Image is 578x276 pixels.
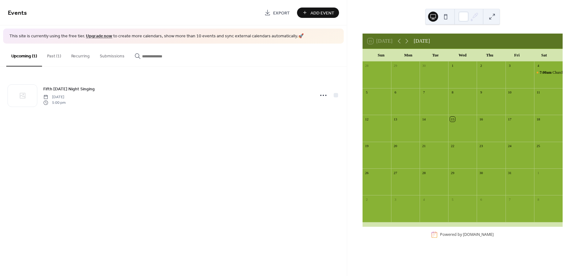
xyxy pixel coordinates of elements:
[43,86,95,92] span: Fifth [DATE] Night Singing
[393,90,398,95] div: 6
[393,197,398,202] div: 3
[536,117,541,121] div: 18
[86,32,112,40] a: Upgrade now
[422,144,426,148] div: 21
[95,44,130,66] button: Submissions
[43,94,66,100] span: [DATE]
[536,197,541,202] div: 8
[507,63,512,68] div: 3
[479,197,483,202] div: 6
[450,197,455,202] div: 5
[450,117,455,121] div: 15
[364,117,369,121] div: 12
[66,44,95,66] button: Recurring
[364,90,369,95] div: 5
[364,144,369,148] div: 19
[476,49,503,61] div: Thu
[503,49,531,61] div: Fri
[479,117,483,121] div: 16
[530,49,558,61] div: Sat
[368,49,395,61] div: Sun
[364,170,369,175] div: 26
[463,232,494,237] a: [DOMAIN_NAME]
[422,49,449,61] div: Tue
[450,144,455,148] div: 22
[450,90,455,95] div: 8
[449,49,476,61] div: Wed
[393,63,398,68] div: 29
[534,70,563,75] div: Church Yard Sale
[450,170,455,175] div: 29
[9,33,304,40] span: This site is currently using the free tier. to create more calendars, show more than 10 events an...
[422,90,426,95] div: 7
[422,63,426,68] div: 30
[479,170,483,175] div: 30
[507,117,512,121] div: 17
[422,197,426,202] div: 4
[507,197,512,202] div: 7
[297,8,339,18] button: Add Event
[273,10,290,16] span: Export
[393,144,398,148] div: 20
[479,144,483,148] div: 23
[479,63,483,68] div: 2
[43,85,95,93] a: Fifth [DATE] Night Singing
[536,90,541,95] div: 11
[536,144,541,148] div: 25
[540,70,553,75] span: 7:00am
[507,90,512,95] div: 10
[43,100,66,106] span: 5:00 pm
[536,63,541,68] div: 4
[507,144,512,148] div: 24
[8,7,27,19] span: Events
[450,63,455,68] div: 1
[479,90,483,95] div: 9
[6,44,42,66] button: Upcoming (1)
[440,232,494,237] div: Powered by
[310,10,334,16] span: Add Event
[422,170,426,175] div: 28
[260,8,294,18] a: Export
[507,170,512,175] div: 31
[422,117,426,121] div: 14
[393,117,398,121] div: 13
[364,197,369,202] div: 2
[395,49,422,61] div: Mon
[364,63,369,68] div: 28
[414,37,430,45] div: [DATE]
[536,170,541,175] div: 1
[393,170,398,175] div: 27
[42,44,66,66] button: Past (1)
